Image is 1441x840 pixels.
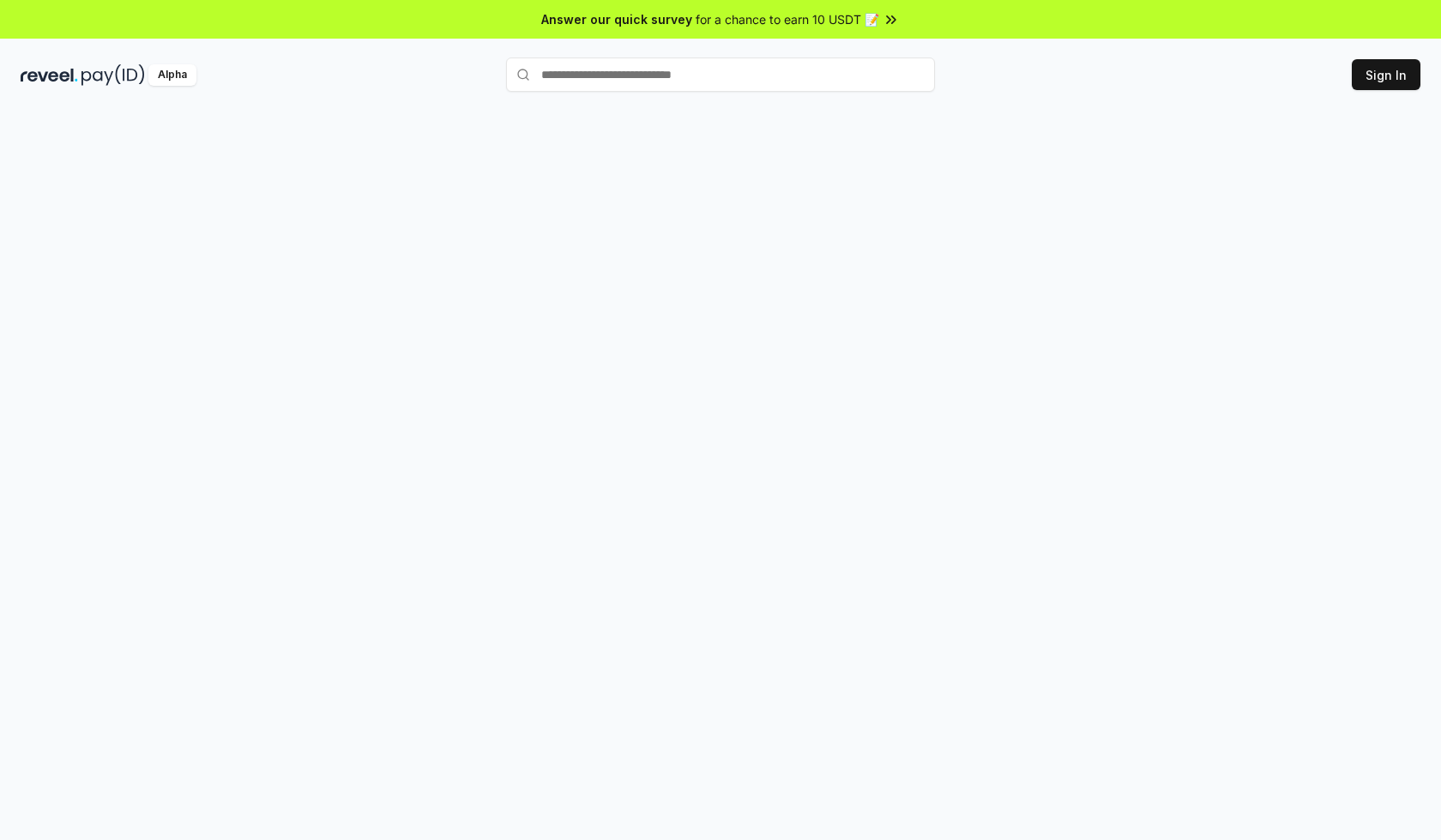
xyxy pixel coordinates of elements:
[148,64,196,86] div: Alpha
[1352,59,1420,90] button: Sign In
[541,10,692,28] span: Answer our quick survey
[21,64,78,86] img: reveel_dark
[696,10,879,28] span: for a chance to earn 10 USDT 📝
[81,64,145,86] img: pay_id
